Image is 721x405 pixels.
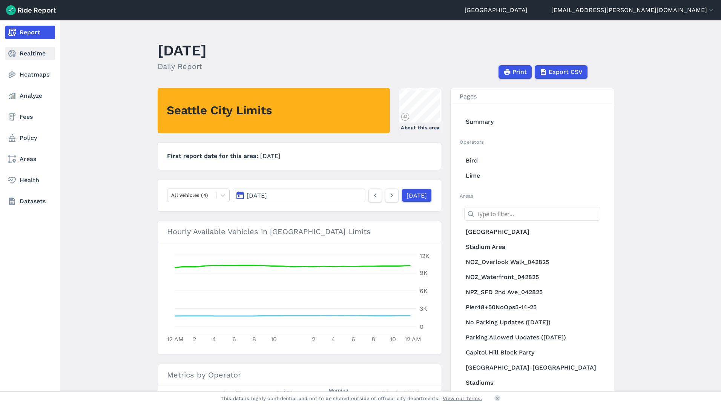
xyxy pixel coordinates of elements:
[464,207,600,221] input: Type to filter...
[549,67,583,77] span: Export CSV
[158,61,207,72] h2: Daily Report
[158,221,441,242] h3: Hourly Available Vehicles in [GEOGRAPHIC_DATA] Limits
[158,40,207,61] h1: [DATE]
[252,336,256,343] tspan: 8
[461,168,605,183] a: Lime
[232,336,236,343] tspan: 6
[460,138,605,146] h2: Operators
[351,336,355,343] tspan: 6
[399,88,441,133] a: About this area
[260,152,281,160] span: [DATE]
[193,336,196,343] tspan: 2
[233,189,365,202] button: [DATE]
[461,270,605,285] a: NOZ_Waterfront_042825
[312,336,315,343] tspan: 2
[420,269,428,276] tspan: 9K
[5,110,55,124] a: Fees
[451,88,614,105] h3: Pages
[461,285,605,300] a: NPZ_SFD 2nd Ave_042825
[461,345,605,360] a: Capitol Hill Block Party
[499,65,532,79] button: Print
[331,336,335,343] tspan: 4
[276,388,298,397] button: End Trips
[271,336,277,343] tspan: 10
[461,114,605,129] a: Summary
[420,323,423,330] tspan: 0
[167,102,272,119] h2: Seattle City Limits
[390,336,396,343] tspan: 10
[167,336,184,343] tspan: 12 AM
[460,192,605,199] h2: Areas
[512,67,527,77] span: Print
[5,152,55,166] a: Areas
[402,189,432,202] a: [DATE]
[223,388,247,396] span: Start Trips
[399,88,440,123] canvas: Map
[158,364,441,385] h3: Metrics by Operator
[461,300,605,315] a: Pier48+50NoOps5-14-25
[5,26,55,39] a: Report
[329,386,376,398] span: Morning Deployment
[5,173,55,187] a: Health
[461,315,605,330] a: No Parking Updates ([DATE])
[382,388,421,397] button: Trips Per Vehicle
[461,239,605,255] a: Stadium Area
[461,224,605,239] a: [GEOGRAPHIC_DATA]
[461,330,605,345] a: Parking Allowed Updates ([DATE])
[551,6,715,15] button: [EMAIL_ADDRESS][PERSON_NAME][DOMAIN_NAME]
[401,124,439,131] div: About this area
[465,6,528,15] a: [GEOGRAPHIC_DATA]
[5,89,55,103] a: Analyze
[461,153,605,168] a: Bird
[6,5,56,15] img: Ride Report
[420,305,427,312] tspan: 3K
[167,152,260,160] span: First report date for this area
[443,395,482,402] a: View our Terms.
[461,375,605,390] a: Stadiums
[5,47,55,60] a: Realtime
[382,388,421,396] span: Trips Per Vehicle
[405,336,421,343] tspan: 12 AM
[329,386,376,400] button: Morning Deployment
[247,192,267,199] span: [DATE]
[420,287,428,295] tspan: 6K
[5,68,55,81] a: Heatmaps
[420,252,430,259] tspan: 12K
[212,336,216,343] tspan: 4
[371,336,375,343] tspan: 8
[401,112,410,121] a: Mapbox logo
[5,131,55,145] a: Policy
[5,195,55,208] a: Datasets
[276,388,298,396] span: End Trips
[461,360,605,375] a: [GEOGRAPHIC_DATA]-[GEOGRAPHIC_DATA]
[223,388,247,397] button: Start Trips
[535,65,588,79] button: Export CSV
[461,255,605,270] a: NOZ_Overlook Walk_042825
